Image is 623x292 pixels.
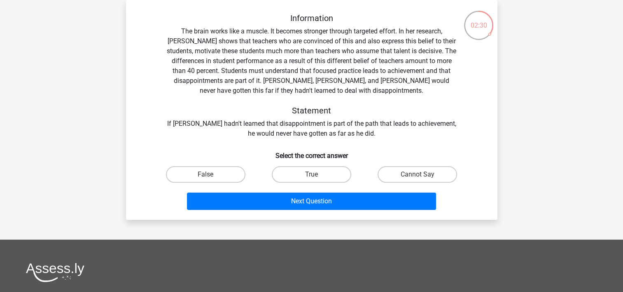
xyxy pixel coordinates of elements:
h5: Information [166,13,458,23]
h6: Select the correct answer [139,145,484,160]
label: False [166,166,245,183]
label: True [272,166,351,183]
div: 02:30 [463,10,494,31]
button: Next Question [187,193,436,210]
h5: Statement [166,106,458,115]
img: Assessly logo [26,263,84,282]
label: Cannot Say [378,166,457,183]
div: The brain works like a muscle. It becomes stronger through targeted effort. In her research, [PER... [139,13,484,139]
